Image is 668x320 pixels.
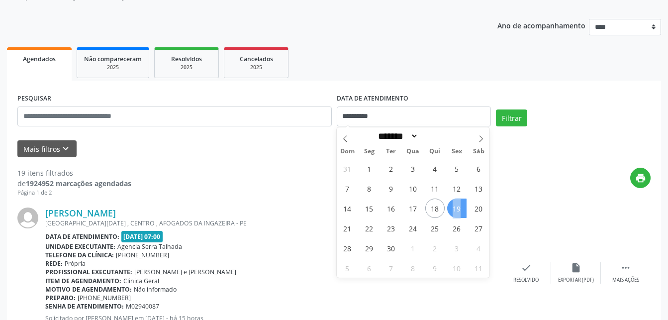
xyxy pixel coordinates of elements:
[620,262,631,273] i: 
[447,238,467,258] span: Outubro 3, 2025
[403,258,423,278] span: Outubro 8, 2025
[425,179,445,198] span: Setembro 11, 2025
[403,238,423,258] span: Outubro 1, 2025
[469,238,488,258] span: Outubro 4, 2025
[17,168,131,178] div: 19 itens filtrados
[240,55,273,63] span: Cancelados
[469,159,488,178] span: Setembro 6, 2025
[84,55,142,63] span: Não compareceram
[231,64,281,71] div: 2025
[403,218,423,238] span: Setembro 24, 2025
[468,148,489,155] span: Sáb
[360,238,379,258] span: Setembro 29, 2025
[469,218,488,238] span: Setembro 27, 2025
[17,178,131,189] div: de
[469,258,488,278] span: Outubro 11, 2025
[403,159,423,178] span: Setembro 3, 2025
[17,91,51,107] label: PESQUISAR
[358,148,380,155] span: Seg
[571,262,581,273] i: insert_drive_file
[338,179,357,198] span: Setembro 7, 2025
[425,258,445,278] span: Outubro 9, 2025
[469,199,488,218] span: Setembro 20, 2025
[60,143,71,154] i: keyboard_arrow_down
[360,179,379,198] span: Setembro 8, 2025
[558,277,594,284] div: Exportar (PDF)
[17,208,38,228] img: img
[375,131,419,141] select: Month
[360,159,379,178] span: Setembro 1, 2025
[45,232,119,241] b: Data de atendimento:
[513,277,539,284] div: Resolvido
[446,148,468,155] span: Sex
[382,199,401,218] span: Setembro 16, 2025
[403,199,423,218] span: Setembro 17, 2025
[26,179,131,188] strong: 1924952 marcações agendadas
[338,218,357,238] span: Setembro 21, 2025
[171,55,202,63] span: Resolvidos
[425,199,445,218] span: Setembro 18, 2025
[447,218,467,238] span: Setembro 26, 2025
[162,64,211,71] div: 2025
[496,109,527,126] button: Filtrar
[447,199,467,218] span: Setembro 19, 2025
[382,238,401,258] span: Setembro 30, 2025
[78,294,131,302] span: [PHONE_NUMBER]
[45,251,114,259] b: Telefone da clínica:
[402,148,424,155] span: Qua
[45,259,63,268] b: Rede:
[338,258,357,278] span: Outubro 5, 2025
[337,91,408,107] label: DATA DE ATENDIMENTO
[23,55,56,63] span: Agendados
[635,173,646,184] i: print
[360,199,379,218] span: Setembro 15, 2025
[497,19,585,31] p: Ano de acompanhamento
[382,258,401,278] span: Outubro 7, 2025
[382,159,401,178] span: Setembro 2, 2025
[382,179,401,198] span: Setembro 9, 2025
[447,179,467,198] span: Setembro 12, 2025
[121,231,163,242] span: [DATE] 07:00
[425,238,445,258] span: Outubro 2, 2025
[360,258,379,278] span: Outubro 6, 2025
[134,285,177,294] span: Não informado
[338,238,357,258] span: Setembro 28, 2025
[117,242,182,251] span: Agencia Serra Talhada
[45,268,132,276] b: Profissional executante:
[612,277,639,284] div: Mais ações
[380,148,402,155] span: Ter
[126,302,159,311] span: M02940087
[116,251,169,259] span: [PHONE_NUMBER]
[425,218,445,238] span: Setembro 25, 2025
[45,219,501,227] div: [GEOGRAPHIC_DATA][DATE] , CENTRO , AFOGADOS DA INGAZEIRA - PE
[521,262,532,273] i: check
[45,242,115,251] b: Unidade executante:
[45,208,116,218] a: [PERSON_NAME]
[123,277,159,285] span: Clinica Geral
[403,179,423,198] span: Setembro 10, 2025
[134,268,236,276] span: [PERSON_NAME] e [PERSON_NAME]
[425,159,445,178] span: Setembro 4, 2025
[469,179,488,198] span: Setembro 13, 2025
[447,159,467,178] span: Setembro 5, 2025
[45,302,124,311] b: Senha de atendimento:
[17,140,77,158] button: Mais filtroskeyboard_arrow_down
[630,168,651,188] button: print
[17,189,131,197] div: Página 1 de 2
[337,148,359,155] span: Dom
[45,294,76,302] b: Preparo:
[424,148,446,155] span: Qui
[418,131,451,141] input: Year
[447,258,467,278] span: Outubro 10, 2025
[338,159,357,178] span: Agosto 31, 2025
[45,285,132,294] b: Motivo de agendamento:
[84,64,142,71] div: 2025
[382,218,401,238] span: Setembro 23, 2025
[360,218,379,238] span: Setembro 22, 2025
[45,277,121,285] b: Item de agendamento:
[65,259,86,268] span: Própria
[338,199,357,218] span: Setembro 14, 2025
